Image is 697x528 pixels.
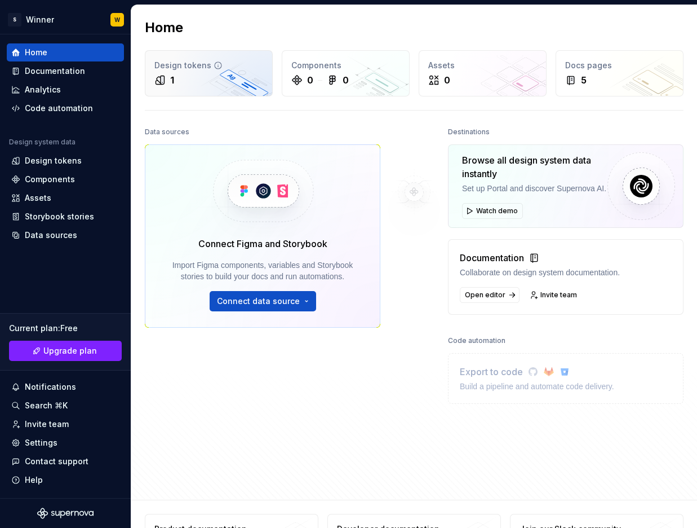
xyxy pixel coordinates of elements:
[9,138,76,147] div: Design system data
[25,400,68,411] div: Search ⌘K
[307,73,313,87] div: 0
[460,251,620,265] div: Documentation
[25,155,82,166] div: Design tokens
[462,203,523,219] button: Watch demo
[465,291,505,300] span: Open editor
[419,50,547,96] a: Assets0
[7,471,124,489] button: Help
[282,50,410,96] a: Components00
[7,62,124,80] a: Documentation
[7,152,124,170] a: Design tokens
[114,15,120,24] div: W
[444,73,450,87] div: 0
[526,287,582,303] a: Invite team
[26,14,54,25] div: Winner
[161,259,364,282] div: Import Figma components, variables and Storybook stories to build your docs and run automations.
[291,60,400,71] div: Components
[25,174,75,185] div: Components
[460,287,520,303] a: Open editor
[7,434,124,452] a: Settings
[7,397,124,415] button: Search ⌘K
[25,84,61,95] div: Analytics
[462,183,607,194] div: Set up Portal and discover Supernova AI.
[460,365,614,379] div: Export to code
[25,456,88,467] div: Contact support
[145,124,189,140] div: Data sources
[343,73,349,87] div: 0
[198,237,327,250] div: Connect Figma and Storybook
[448,333,505,349] div: Code automation
[556,50,683,96] a: Docs pages5
[145,50,273,96] a: Design tokens1
[2,7,128,32] button: SWinnerW
[154,60,263,71] div: Design tokens
[7,415,124,433] a: Invite team
[7,170,124,188] a: Components
[145,19,183,37] h2: Home
[460,381,614,392] div: Build a pipeline and automate code delivery.
[217,296,300,307] span: Connect data source
[476,206,518,215] span: Watch demo
[460,267,620,278] div: Collaborate on design system documentation.
[37,508,94,519] svg: Supernova Logo
[9,323,122,334] div: Current plan : Free
[25,47,47,58] div: Home
[7,208,124,226] a: Storybook stories
[448,124,490,140] div: Destinations
[25,65,85,77] div: Documentation
[7,189,124,207] a: Assets
[428,60,537,71] div: Assets
[25,211,94,222] div: Storybook stories
[462,153,607,181] div: Browse all design system data instantly
[25,230,77,241] div: Data sources
[25,103,93,114] div: Code automation
[25,419,69,430] div: Invite team
[7,99,124,117] a: Code automation
[170,73,174,87] div: 1
[25,192,51,204] div: Assets
[7,226,124,244] a: Data sources
[25,474,43,486] div: Help
[540,291,577,300] span: Invite team
[25,381,76,393] div: Notifications
[7,81,124,99] a: Analytics
[9,341,122,361] a: Upgrade plan
[8,13,21,27] div: S
[43,345,97,357] span: Upgrade plan
[25,437,57,448] div: Settings
[565,60,674,71] div: Docs pages
[7,43,124,61] a: Home
[581,73,587,87] div: 5
[7,378,124,396] button: Notifications
[210,291,316,311] button: Connect data source
[7,452,124,470] button: Contact support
